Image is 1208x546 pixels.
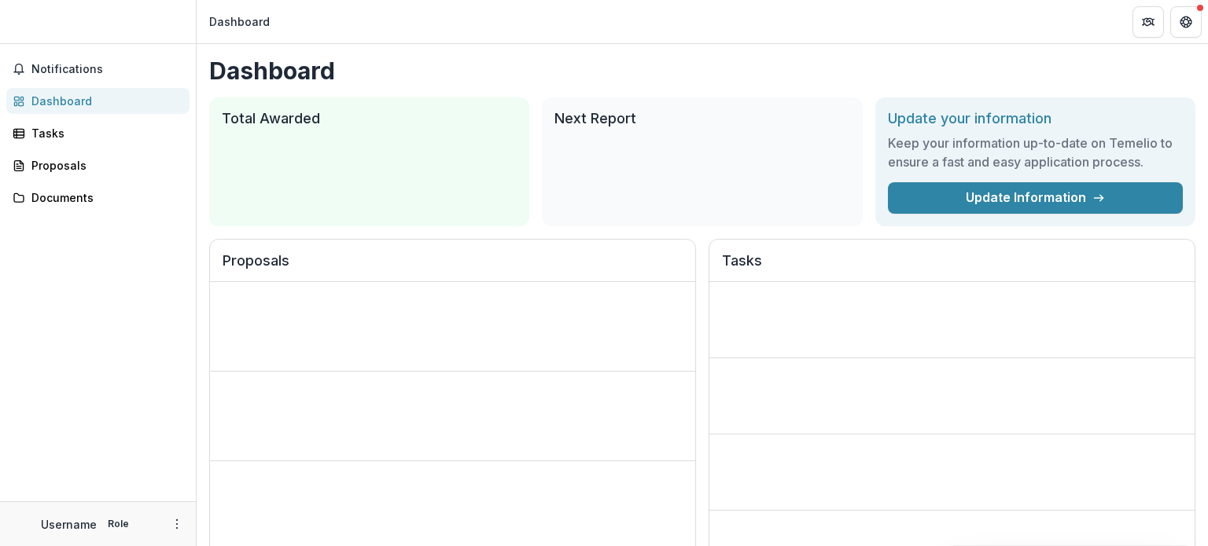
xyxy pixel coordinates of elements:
span: Notifications [31,63,183,76]
p: Role [103,517,134,531]
a: Tasks [6,120,190,146]
a: Update Information [888,182,1183,214]
div: Tasks [31,125,177,141]
h2: Total Awarded [222,110,517,127]
button: Partners [1132,6,1164,38]
h3: Keep your information up-to-date on Temelio to ensure a fast and easy application process. [888,134,1183,171]
a: Dashboard [6,88,190,114]
h2: Next Report [554,110,849,127]
h2: Proposals [223,252,683,282]
h2: Tasks [722,252,1182,282]
h2: Update your information [888,110,1183,127]
h1: Dashboard [209,57,1195,85]
a: Documents [6,185,190,211]
button: Notifications [6,57,190,82]
button: More [168,515,186,533]
p: Username [41,516,97,533]
div: Dashboard [31,93,177,109]
button: Get Help [1170,6,1202,38]
nav: breadcrumb [203,10,276,33]
div: Documents [31,189,177,206]
div: Proposals [31,157,177,174]
div: Dashboard [209,13,270,30]
a: Proposals [6,152,190,178]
